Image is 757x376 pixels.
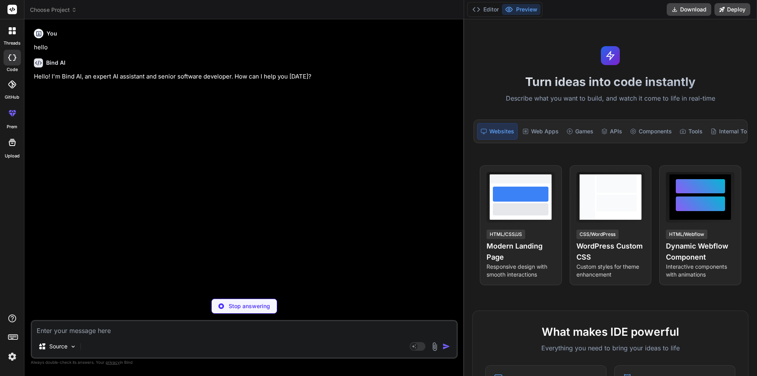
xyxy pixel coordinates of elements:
h4: Modern Landing Page [487,241,555,263]
p: Source [49,342,67,350]
h2: What makes IDE powerful [485,324,735,340]
div: HTML/CSS/JS [487,230,525,239]
p: Describe what you want to build, and watch it come to life in real-time [469,94,752,104]
p: Everything you need to bring your ideas to life [485,343,735,353]
div: CSS/WordPress [576,230,619,239]
span: Choose Project [30,6,77,14]
span: privacy [106,360,120,365]
label: prem [7,123,17,130]
div: Tools [677,123,706,140]
label: GitHub [5,94,19,101]
img: attachment [430,342,439,351]
img: Pick Models [70,343,76,350]
button: Editor [469,4,502,15]
p: Stop answering [229,302,270,310]
p: Responsive design with smooth interactions [487,263,555,279]
label: threads [4,40,21,47]
img: icon [442,342,450,350]
h4: WordPress Custom CSS [576,241,645,263]
div: Components [627,123,675,140]
button: Preview [502,4,541,15]
p: Hello! I'm Bind AI, an expert AI assistant and senior software developer. How can I help you [DATE]? [34,72,456,81]
p: hello [34,43,456,52]
h6: Bind AI [46,59,65,67]
div: Websites [477,123,518,140]
img: settings [6,350,19,363]
div: HTML/Webflow [666,230,707,239]
h4: Dynamic Webflow Component [666,241,735,263]
p: Custom styles for theme enhancement [576,263,645,279]
div: APIs [598,123,625,140]
button: Download [667,3,711,16]
h6: You [47,30,57,37]
div: Web Apps [519,123,562,140]
div: Games [563,123,597,140]
button: Deploy [714,3,750,16]
p: Interactive components with animations [666,263,735,279]
label: code [7,66,18,73]
p: Always double-check its answers. Your in Bind [31,359,458,366]
label: Upload [5,153,20,159]
h1: Turn ideas into code instantly [469,75,752,89]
